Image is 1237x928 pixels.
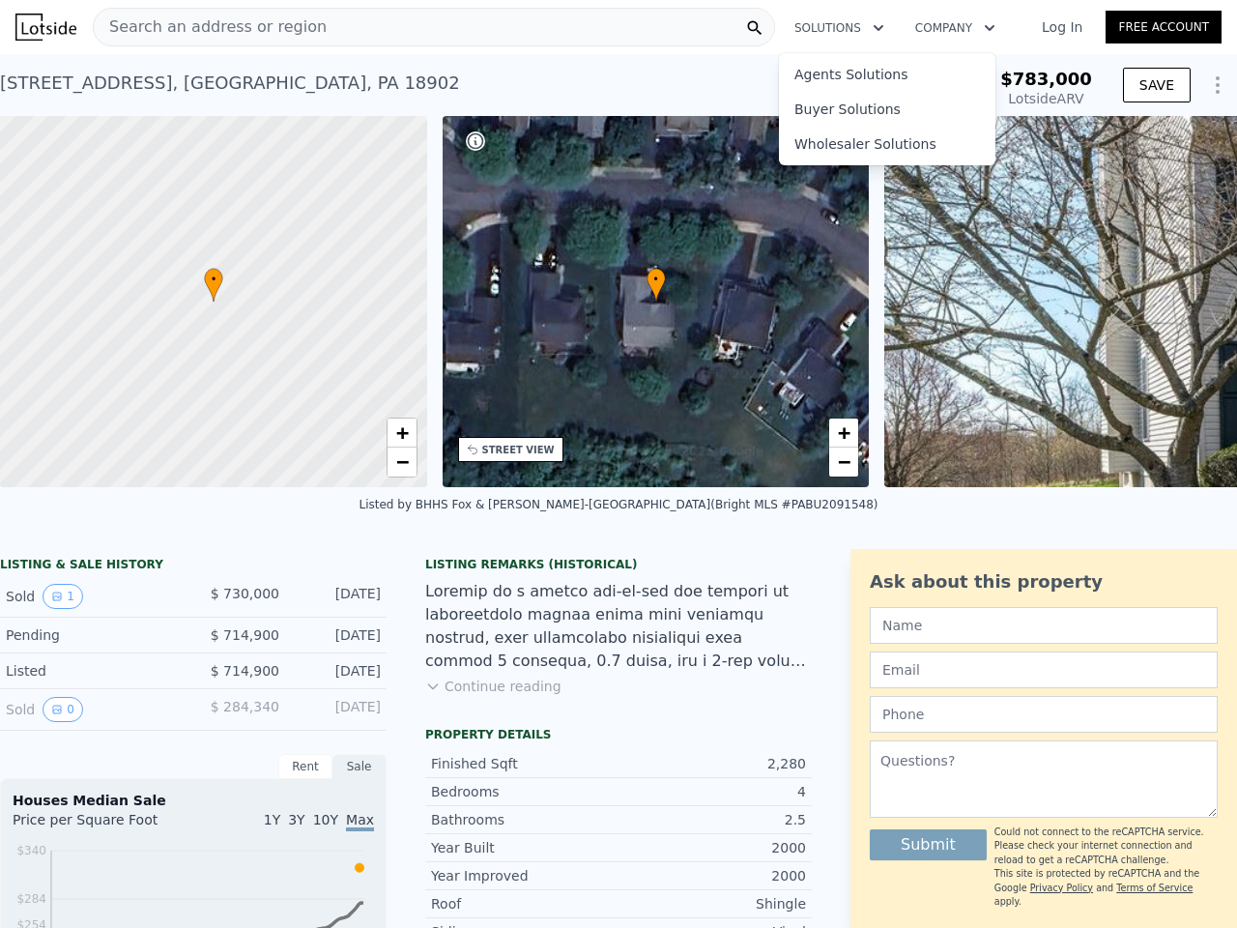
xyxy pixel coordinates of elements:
div: Could not connect to the reCAPTCHA service. Please check your internet connection and reload to g... [994,826,1218,867]
a: Terms of Service [1116,883,1193,893]
span: $ 730,000 [211,586,279,601]
a: Zoom out [829,448,858,477]
span: Max [346,812,374,831]
div: 2000 [618,838,806,857]
img: Lotside [15,14,76,41]
div: • [204,268,223,302]
a: Buyer Solutions [779,92,995,127]
a: Agents Solutions [779,57,995,92]
div: Rent [278,754,332,779]
div: [DATE] [295,697,381,722]
span: 1Y [264,812,280,827]
a: Free Account [1106,11,1222,43]
span: 10Y [313,812,338,827]
div: Houses Median Sale [13,791,374,810]
div: Pending [6,625,178,645]
div: Sold [6,584,178,609]
div: 4 [618,782,806,801]
span: $ 714,900 [211,663,279,679]
div: STREET VIEW [482,443,555,457]
span: $ 284,340 [211,699,279,714]
div: Solutions [779,53,995,165]
button: SAVE [1123,68,1191,102]
span: • [647,271,666,288]
div: Ask about this property [870,568,1218,595]
button: View historical data [43,697,83,722]
input: Email [870,652,1218,688]
div: Price per Square Foot [13,810,193,841]
div: • [647,268,666,302]
div: Loremip do s ametco adi-el-sed doe tempori ut laboreetdolo magnaa enima mini veniamqu nostrud, ex... [425,580,812,673]
a: Zoom in [829,419,858,448]
a: Privacy Policy [1030,883,1093,893]
div: [DATE] [295,661,381,681]
input: Name [870,607,1218,644]
span: + [838,420,850,445]
div: Sale [332,754,387,779]
tspan: $340 [16,844,46,857]
tspan: $284 [16,892,46,906]
div: Listed [6,661,178,681]
div: Year Improved [431,866,618,885]
span: 3Y [288,812,304,827]
span: − [395,449,408,474]
div: Bathrooms [431,810,618,829]
span: − [838,449,850,474]
div: 2000 [618,866,806,885]
div: 2.5 [618,810,806,829]
div: Year Built [431,838,618,857]
div: Roof [431,894,618,913]
button: Show Options [1198,66,1237,104]
button: View historical data [43,584,83,609]
span: Search an address or region [94,15,327,39]
div: Property details [425,727,812,742]
input: Phone [870,696,1218,733]
span: $ 714,900 [211,627,279,643]
a: Zoom in [388,419,417,448]
div: [DATE] [295,625,381,645]
div: Listed by BHHS Fox & [PERSON_NAME]-[GEOGRAPHIC_DATA] (Bright MLS #PABU2091548) [359,498,877,511]
span: + [395,420,408,445]
div: Sold [6,697,178,722]
div: This site is protected by reCAPTCHA and the Google and apply. [994,826,1218,909]
button: Solutions [779,11,900,45]
div: 2,280 [618,754,806,773]
button: Continue reading [425,677,561,696]
button: Company [900,11,1011,45]
div: [DATE] [295,584,381,609]
div: Bedrooms [431,782,618,801]
a: Log In [1019,17,1106,37]
button: Submit [870,829,987,860]
span: • [204,271,223,288]
a: Zoom out [388,448,417,477]
div: Listing Remarks (Historical) [425,557,812,572]
div: Shingle [618,894,806,913]
div: Finished Sqft [431,754,618,773]
a: Wholesaler Solutions [779,127,995,161]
